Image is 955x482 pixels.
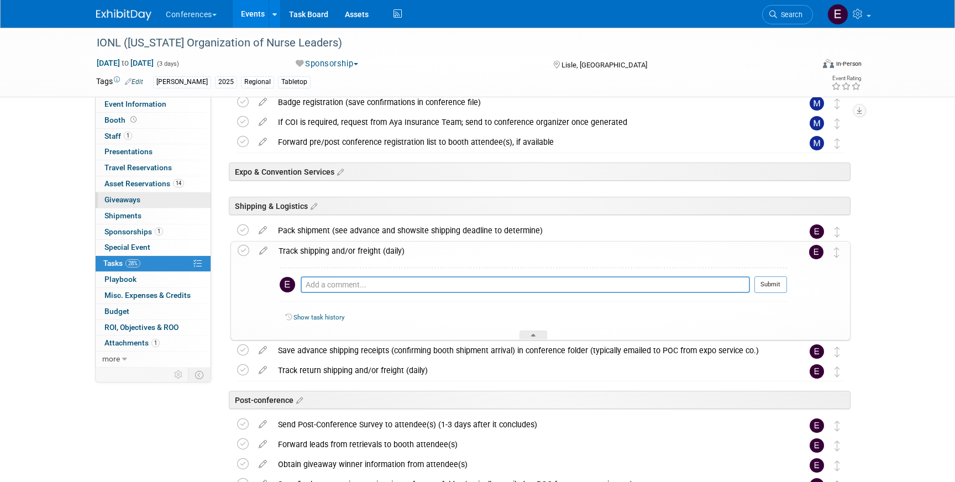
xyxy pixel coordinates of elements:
[308,200,317,211] a: Edit sections
[96,97,211,112] a: Event Information
[96,113,211,128] a: Booth
[273,242,787,260] div: Track shipping and/or freight (daily)
[215,76,237,88] div: 2025
[810,458,824,473] img: Erin Anderson
[272,361,788,380] div: Track return shipping and/or freight (daily)
[835,227,840,237] i: Move task
[155,227,163,235] span: 1
[748,57,862,74] div: Event Format
[96,256,211,271] a: Tasks28%
[272,455,788,474] div: Obtain giveaway winner information from attendee(s)
[253,117,272,127] a: edit
[103,259,140,268] span: Tasks
[253,365,272,375] a: edit
[96,58,154,68] span: [DATE] [DATE]
[124,132,132,140] span: 1
[834,247,839,258] i: Move task
[272,113,788,132] div: If COI is required, request from Aya Insurance Team; send to conference organizer once generated
[104,227,163,236] span: Sponsorships
[104,275,137,284] span: Playbook
[96,144,211,160] a: Presentations
[96,224,211,240] a: Sponsorships1
[125,78,143,86] a: Edit
[96,320,211,336] a: ROI, Objectives & ROO
[93,33,796,53] div: IONL ([US_STATE] Organization of Nurse Leaders)
[104,323,179,332] span: ROI, Objectives & ROO
[272,341,788,360] div: Save advance shipping receipts (confirming booth shipment arrival) in conference folder (typicall...
[272,93,788,112] div: Badge registration (save confirmations in conference file)
[104,195,140,204] span: Giveaways
[835,98,840,109] i: Move task
[827,4,848,25] img: Erin Anderson
[272,415,788,434] div: Send Post-Conference Survey to attendee(s) (1-3 days after it concludes)
[96,240,211,255] a: Special Event
[272,221,788,240] div: Pack shipment (see advance and showsite shipping deadline to determine)
[835,138,840,149] i: Move task
[293,313,344,321] a: Show task history
[836,60,862,68] div: In-Person
[292,58,363,70] button: Sponsorship
[835,366,840,377] i: Move task
[104,291,191,300] span: Misc. Expenses & Credits
[280,277,295,292] img: Erin Anderson
[104,243,150,252] span: Special Event
[96,352,211,367] a: more
[272,133,788,151] div: Forward pre/post conference registration list to booth attendee(s), if available
[562,61,647,69] span: Lisle, [GEOGRAPHIC_DATA]
[102,354,120,363] span: more
[104,211,141,220] span: Shipments
[104,147,153,156] span: Presentations
[809,245,823,259] img: Erin Anderson
[104,179,184,188] span: Asset Reservations
[253,137,272,147] a: edit
[253,97,272,107] a: edit
[96,208,211,224] a: Shipments
[104,132,132,140] span: Staff
[810,116,824,130] img: Marygrace LeGros
[104,116,139,124] span: Booth
[810,224,824,239] img: Erin Anderson
[831,76,861,81] div: Event Rating
[96,76,143,88] td: Tags
[272,435,788,454] div: Forward leads from retrievals to booth attendee(s)
[241,76,274,88] div: Regional
[810,438,824,453] img: Erin Anderson
[104,307,129,316] span: Budget
[229,197,851,215] div: Shipping & Logistics
[125,259,140,268] span: 28%
[835,460,840,471] i: Move task
[278,76,311,88] div: Tabletop
[835,441,840,451] i: Move task
[96,272,211,287] a: Playbook
[334,166,344,177] a: Edit sections
[835,118,840,129] i: Move task
[254,246,273,256] a: edit
[293,394,303,405] a: Edit sections
[810,96,824,111] img: Marygrace LeGros
[169,368,188,382] td: Personalize Event Tab Strip
[153,76,211,88] div: [PERSON_NAME]
[96,304,211,319] a: Budget
[810,344,824,359] img: Erin Anderson
[104,338,160,347] span: Attachments
[754,276,787,293] button: Submit
[104,163,172,172] span: Travel Reservations
[104,99,166,108] span: Event Information
[96,336,211,351] a: Attachments1
[835,347,840,357] i: Move task
[96,9,151,20] img: ExhibitDay
[253,420,272,429] a: edit
[810,364,824,379] img: Erin Anderson
[188,368,211,382] td: Toggle Event Tabs
[96,129,211,144] a: Staff1
[96,192,211,208] a: Giveaways
[810,136,824,150] img: Marygrace LeGros
[762,5,813,24] a: Search
[173,179,184,187] span: 14
[96,288,211,303] a: Misc. Expenses & Credits
[128,116,139,124] span: Booth not reserved yet
[253,459,272,469] a: edit
[777,11,802,19] span: Search
[253,345,272,355] a: edit
[253,226,272,235] a: edit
